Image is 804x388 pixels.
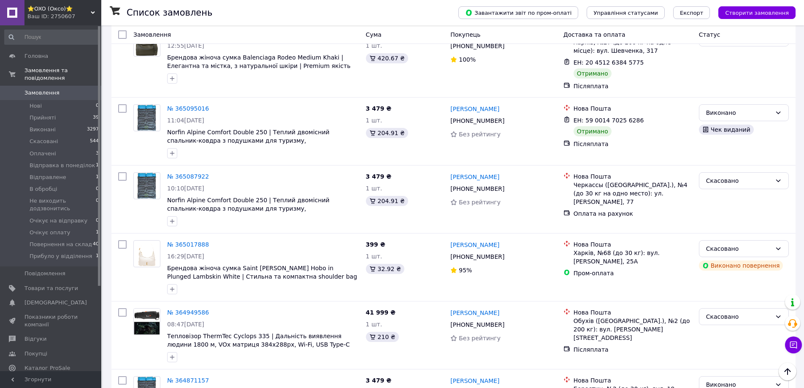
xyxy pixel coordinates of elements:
div: Скасовано [706,312,772,321]
span: В обробці [30,185,57,193]
span: [PHONE_NUMBER] [450,321,504,328]
img: Фото товару [134,309,160,335]
span: Без рейтингу [459,199,501,206]
span: 10:10[DATE] [167,185,204,192]
span: Повідомлення [24,270,65,277]
span: Головна [24,52,48,60]
a: Брендова жіноча сумка Saint [PERSON_NAME] Hobo in Plunged Lambskin White | Стильна та компактна s... [167,265,357,288]
div: Післяплата [574,345,692,354]
div: Скасовано [706,176,772,185]
img: Фото товару [134,241,160,267]
span: 1 [96,252,99,260]
div: Скасовано [706,244,772,253]
span: Без рейтингу [459,335,501,342]
div: 204.91 ₴ [366,196,408,206]
a: Norfin Alpine Comfort Double 250 | Теплий двомісний спальник-ковдра з подушками для туризму, [GEO... [167,129,330,152]
span: 11:04[DATE] [167,117,204,124]
span: Cума [366,31,382,38]
a: [PERSON_NAME] [450,173,499,181]
span: Товари та послуги [24,285,78,292]
span: Прийняті [30,114,56,122]
div: Обухів ([GEOGRAPHIC_DATA].), №2 (до 200 кг): вул. [PERSON_NAME][STREET_ADDRESS] [574,317,692,342]
span: Відгуки [24,335,46,343]
span: 0 [96,102,99,110]
a: [PERSON_NAME] [450,377,499,385]
span: Не виходить додзвонитись [30,197,96,212]
span: Прибуло у відділення [30,252,92,260]
button: Експорт [673,6,710,19]
span: Очікує оплату [30,229,70,236]
a: Брендова жіноча сумка Balenciaga Rodeo Medium Khaki | Елегантна та містка, з натуральної шкіри | ... [167,54,350,69]
a: Фото товару [133,240,160,267]
a: [PERSON_NAME] [450,309,499,317]
span: 16:29[DATE] [167,253,204,260]
span: 3297 [87,126,99,133]
span: Відправлене [30,174,66,181]
img: Фото товару [137,105,157,131]
span: 3 479 ₴ [366,377,392,384]
div: Післяплата [574,140,692,148]
span: 39 [93,114,99,122]
div: Черкассы ([GEOGRAPHIC_DATA].), №4 (до 30 кг на одно место): ул. [PERSON_NAME], 77 [574,181,692,206]
span: Відправка в понеділок [30,162,95,169]
a: Тепловізор ThermTec Cyclops 335 | Дальність виявлення людини 1800 м, VOx матриця 384х288px, Wi-Fi... [167,333,350,348]
a: [PERSON_NAME] [450,105,499,113]
input: Пошук [4,30,100,45]
img: Фото товару [137,173,157,199]
a: Створити замовлення [710,9,796,16]
div: Ваш ID: 2750607 [27,13,101,20]
div: Отримано [574,68,612,79]
button: Чат з покупцем [785,336,802,353]
div: Нова Пошта [574,376,692,385]
div: Чек виданий [699,125,754,135]
span: 1 шт. [366,117,382,124]
a: Norfin Alpine Comfort Double 250 | Теплий двомісний спальник-ковдра з подушками для туризму, [GEO... [167,197,330,220]
span: Очікує на відправку [30,217,87,225]
button: Завантажити звіт по пром-оплаті [458,6,578,19]
button: Створити замовлення [718,6,796,19]
span: ЕН: 59 0014 7025 6286 [574,117,644,124]
span: 41 999 ₴ [366,309,396,316]
div: Харків, №27 (до 200 кг на одне місце): вул. Шевченка, 317 [574,38,692,55]
div: 210 ₴ [366,332,399,342]
div: Пром-оплата [574,269,692,277]
a: Фото товару [133,172,160,199]
button: Наверх [779,363,796,380]
a: № 365087922 [167,173,209,180]
h1: Список замовлень [127,8,212,18]
span: 1 шт. [366,185,382,192]
span: 1 [96,229,99,236]
div: Оплата на рахунок [574,209,692,218]
span: Скасовані [30,138,58,145]
div: Нова Пошта [574,172,692,181]
span: 0 [96,185,99,193]
span: Виконані [30,126,56,133]
span: 399 ₴ [366,241,385,248]
span: Оплачені [30,150,56,157]
span: [PHONE_NUMBER] [450,185,504,192]
span: Покупець [450,31,480,38]
span: 95% [459,267,472,274]
span: Замовлення [133,31,171,38]
span: 3 479 ₴ [366,105,392,112]
a: Фото товару [133,104,160,131]
a: Фото товару [133,308,160,335]
span: Замовлення [24,89,60,97]
span: Повернення на склад [30,241,92,248]
span: Доставка та оплата [563,31,625,38]
span: Створити замовлення [725,10,789,16]
span: Експорт [680,10,704,16]
span: 1 шт. [366,321,382,328]
span: 1 [96,174,99,181]
div: Харків, №68 (до 30 кг): вул. [PERSON_NAME], 25А [574,249,692,266]
span: 100% [459,56,476,63]
span: Показники роботи компанії [24,313,78,328]
span: 544 [90,138,99,145]
div: Нова Пошта [574,104,692,113]
div: Виконано повернення [699,260,783,271]
span: 0 [96,217,99,225]
button: Управління статусами [587,6,665,19]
